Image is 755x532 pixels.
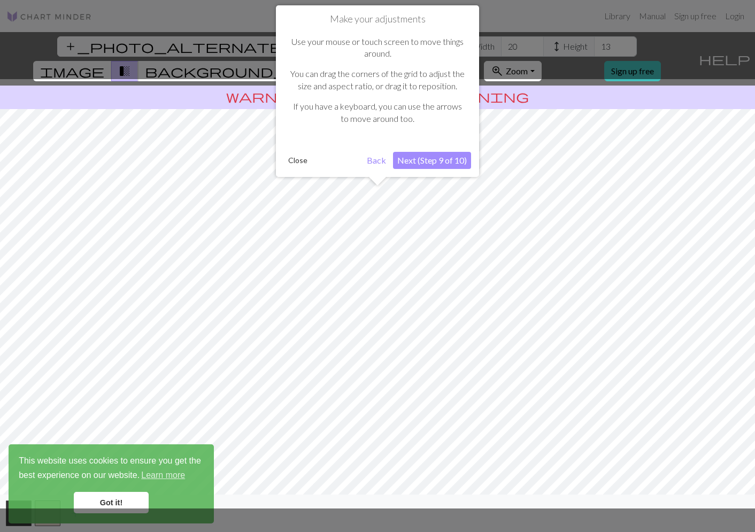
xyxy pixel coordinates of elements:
p: Use your mouse or touch screen to move things around. [289,36,466,60]
h1: Make your adjustments [284,13,471,25]
button: Back [363,152,390,169]
div: Make your adjustments [276,5,479,177]
p: If you have a keyboard, you can use the arrows to move around too. [289,101,466,125]
button: Next (Step 9 of 10) [393,152,471,169]
button: Close [284,152,312,168]
p: You can drag the corners of the grid to adjust the size and aspect ratio, or drag it to reposition. [289,68,466,92]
